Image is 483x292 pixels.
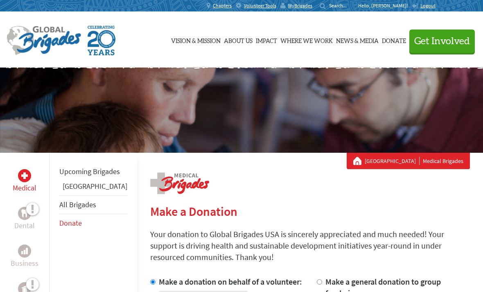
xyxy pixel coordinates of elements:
a: Upcoming Brigades [59,167,120,176]
a: BusinessBusiness [11,244,38,269]
label: Make a donation on behalf of a volunteer: [159,276,302,287]
div: Business [18,244,31,258]
div: Medical [18,169,31,182]
button: Get Involved [409,29,475,53]
p: Hello, [PERSON_NAME]! [358,2,412,9]
a: All Brigades [59,200,96,209]
li: Donate [59,214,127,232]
p: Dental [14,220,35,231]
li: Upcoming Brigades [59,163,127,181]
span: Chapters [213,2,232,9]
span: MyBrigades [288,2,312,9]
img: Global Brigades Celebrating 20 Years [88,26,115,55]
a: Logout [412,2,436,9]
p: Business [11,258,38,269]
span: Volunteer Tools [244,2,276,9]
a: Where We Work [280,19,333,60]
img: Medical [21,172,28,179]
a: Impact [256,19,277,60]
a: Donate [59,218,82,228]
img: Dental [21,209,28,217]
a: News & Media [336,19,379,60]
a: About Us [224,19,253,60]
p: Medical [13,182,36,194]
p: Your donation to Global Brigades USA is sincerely appreciated and much needed! Your support is dr... [150,229,470,263]
a: DentalDental [14,207,35,231]
a: MedicalMedical [13,169,36,194]
span: Get Involved [414,36,470,46]
li: All Brigades [59,195,127,214]
li: Panama [59,181,127,195]
img: Global Brigades Logo [7,26,81,55]
a: Donate [382,19,406,60]
span: Logout [420,2,436,9]
a: [GEOGRAPHIC_DATA] [63,181,127,191]
h2: Make a Donation [150,204,470,219]
a: [GEOGRAPHIC_DATA] [365,157,420,165]
a: Vision & Mission [171,19,221,60]
div: Dental [18,207,31,220]
div: Medical Brigades [353,157,463,165]
img: Business [21,248,28,254]
img: logo-medical.png [150,172,209,194]
input: Search... [329,2,352,9]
